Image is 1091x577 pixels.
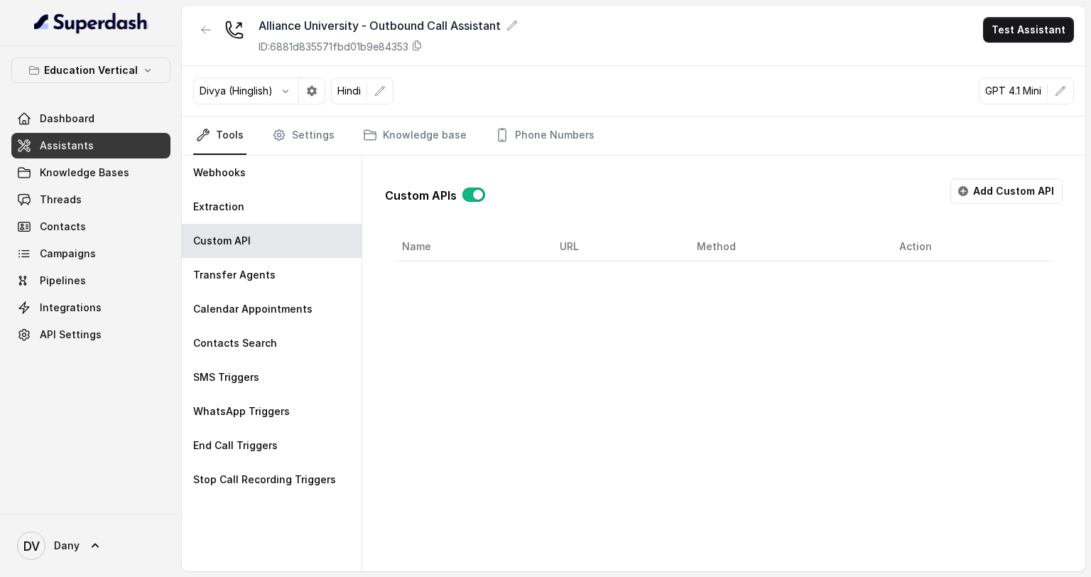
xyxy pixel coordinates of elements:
span: Contacts [40,220,86,234]
span: Integrations [40,301,102,315]
a: Pipelines [11,268,170,293]
p: ID: 6881d835571fbd01b9e84353 [259,40,408,54]
button: Education Vertical [11,58,170,83]
text: DV [23,539,40,554]
a: API Settings [11,322,170,347]
span: Dashboard [40,112,94,126]
button: Test Assistant [983,17,1074,43]
p: Education Vertical [44,62,138,79]
a: Phone Numbers [492,117,597,155]
a: Integrations [11,295,170,320]
p: SMS Triggers [193,370,259,384]
th: Method [685,232,888,261]
p: Webhooks [193,166,246,180]
p: Contacts Search [193,336,277,350]
p: Divya (Hinglish) [200,84,273,98]
span: Threads [40,193,82,207]
a: Contacts [11,214,170,239]
a: Assistants [11,133,170,158]
a: Campaigns [11,241,170,266]
p: Extraction [193,200,244,214]
nav: Tabs [193,117,1074,155]
th: Name [396,232,548,261]
a: Dany [11,526,170,566]
a: Knowledge Bases [11,160,170,185]
a: Knowledge base [360,117,469,155]
a: Threads [11,187,170,212]
img: light.svg [34,11,148,34]
p: Transfer Agents [193,268,276,282]
span: Pipelines [40,274,86,288]
p: Stop Call Recording Triggers [193,473,336,487]
a: Settings [269,117,337,155]
span: Campaigns [40,247,96,261]
th: Action [888,232,1051,261]
p: Hindi [337,84,361,98]
button: Add Custom API [950,178,1063,204]
a: Dashboard [11,106,170,131]
p: Calendar Appointments [193,302,313,316]
a: Tools [193,117,246,155]
p: WhatsApp Triggers [193,404,290,419]
span: Dany [54,539,80,553]
p: Custom APIs [385,187,457,204]
p: Custom API [193,234,251,248]
span: Knowledge Bases [40,166,129,180]
div: Alliance University - Outbound Call Assistant [259,17,518,34]
p: End Call Triggers [193,438,278,453]
span: Assistants [40,139,94,153]
p: GPT 4.1 Mini [985,84,1041,98]
th: URL [548,232,686,261]
span: API Settings [40,328,102,342]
